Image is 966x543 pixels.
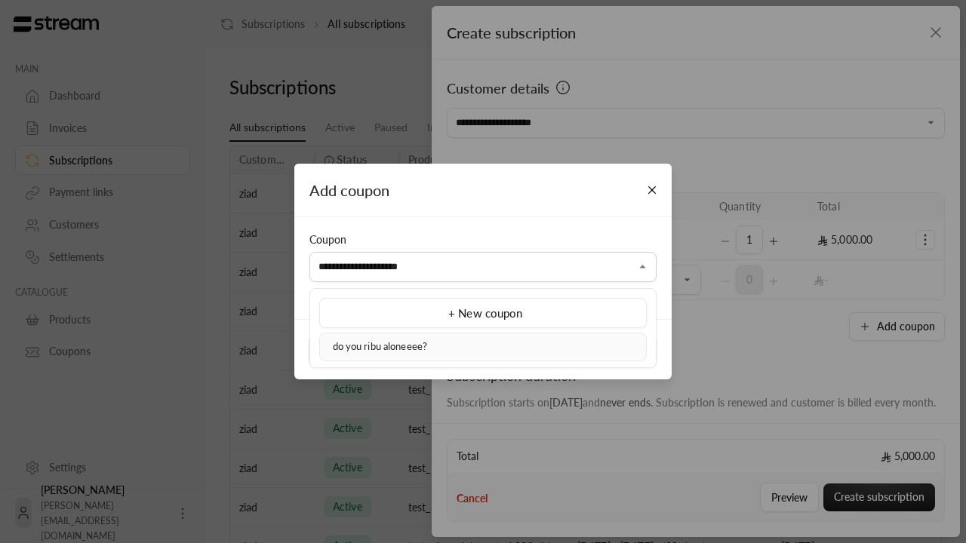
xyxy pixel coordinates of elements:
span: + New coupon [448,306,522,320]
div: Coupon [309,232,657,247]
span: Add coupon [309,181,389,199]
button: Close [639,177,666,204]
button: Close [634,258,652,276]
span: do you ribu aloneeee? [333,340,428,352]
